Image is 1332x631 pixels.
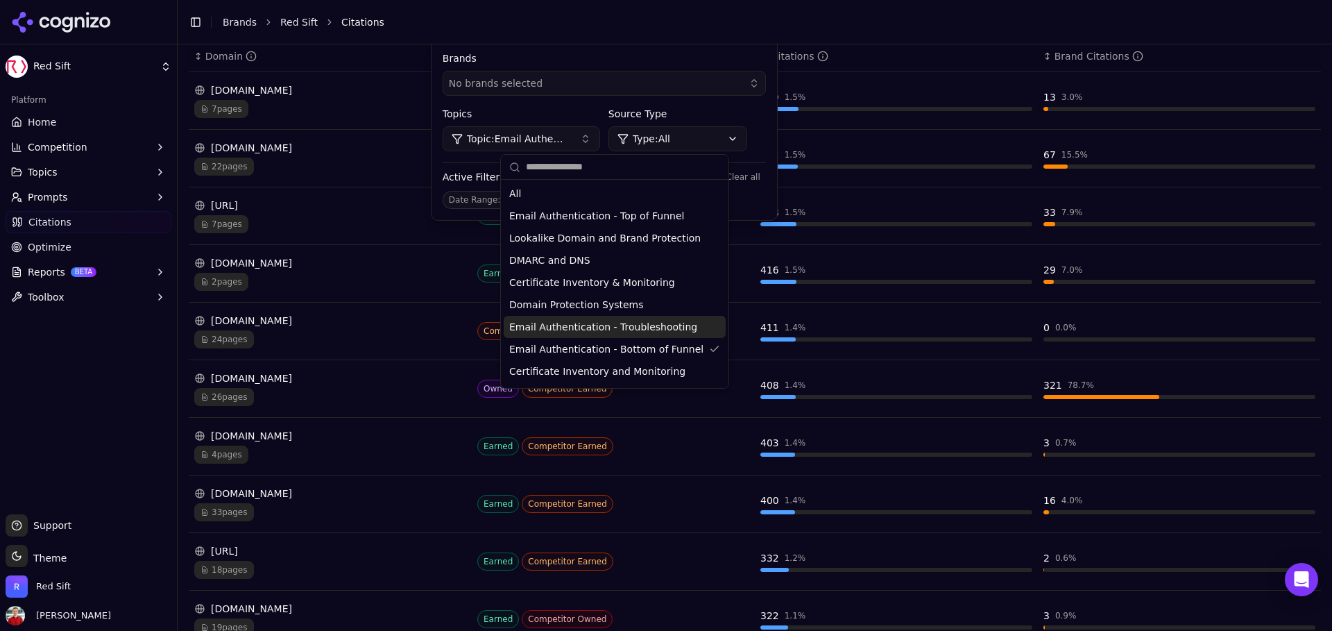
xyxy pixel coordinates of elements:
[194,158,254,176] span: 22 pages
[785,380,806,391] div: 1.4 %
[194,215,248,233] span: 7 pages
[223,17,257,28] a: Brands
[189,41,472,72] th: domain
[1055,553,1077,564] div: 0.6 %
[449,76,543,90] span: No brands selected
[509,231,701,245] span: Lookalike Domain and Brand Protection
[477,322,569,340] span: Competitor Earned
[1061,207,1083,218] div: 7.9 %
[1043,551,1050,565] div: 2
[785,264,806,276] div: 1.5 %
[785,322,806,333] div: 1.4 %
[760,378,779,392] div: 408
[223,15,1293,29] nav: breadcrumb
[194,602,466,616] div: [DOMAIN_NAME]
[785,92,806,103] div: 1.5 %
[633,132,670,146] span: Type: All
[477,264,519,283] span: Earned
[6,606,111,625] button: Open user button
[1285,563,1318,596] div: Open Intercom Messenger
[6,186,171,208] button: Prompts
[522,437,613,455] span: Competitor Earned
[194,371,466,385] div: [DOMAIN_NAME]
[443,51,766,65] label: Brands
[1043,205,1056,219] div: 33
[6,161,171,183] button: Topics
[785,437,806,448] div: 1.4 %
[509,276,675,289] span: Certificate Inventory & Monitoring
[194,314,466,328] div: [DOMAIN_NAME]
[194,256,466,270] div: [DOMAIN_NAME]
[205,49,257,63] div: Domain
[6,575,28,598] img: Red Sift
[477,553,519,571] span: Earned
[1043,609,1050,623] div: 3
[194,503,254,521] span: 33 pages
[31,609,111,622] span: [PERSON_NAME]
[522,610,613,628] span: Competitor Owned
[28,215,71,229] span: Citations
[760,263,779,277] div: 416
[6,89,171,111] div: Platform
[509,342,703,356] span: Email Authentication - Bottom of Funnel
[6,286,171,308] button: Toolbox
[28,165,58,179] span: Topics
[785,610,806,621] div: 1.1 %
[1043,49,1315,63] div: ↕Brand Citations
[522,495,613,513] span: Competitor Earned
[760,436,779,450] div: 403
[477,610,519,628] span: Earned
[1043,436,1050,450] div: 3
[522,553,613,571] span: Competitor Earned
[760,321,779,335] div: 411
[194,544,466,558] div: [URL]
[6,111,171,133] a: Home
[1043,263,1056,277] div: 29
[1043,378,1062,392] div: 321
[608,126,747,151] button: Type:All
[194,141,466,155] div: [DOMAIN_NAME]
[501,180,728,388] div: Suggestions
[1043,321,1050,335] div: 0
[194,100,248,118] span: 7 pages
[6,136,171,158] button: Competition
[194,388,254,406] span: 26 pages
[6,575,71,598] button: Open organization switcher
[760,49,1032,63] div: ↕Citations
[721,169,766,185] button: Clear all
[28,190,68,204] span: Prompts
[1055,610,1077,621] div: 0.9 %
[6,606,25,625] img: Jack Lilley
[785,149,806,160] div: 1.5 %
[71,267,96,277] span: BETA
[28,115,56,129] span: Home
[6,261,171,283] button: ReportsBETA
[785,207,806,218] div: 1.5 %
[194,83,466,97] div: [DOMAIN_NAME]
[194,273,248,291] span: 2 pages
[760,551,779,565] div: 332
[509,364,685,378] span: Certificate Inventory and Monitoring
[1043,148,1056,162] div: 67
[509,298,644,312] span: Domain Protection Systems
[1061,495,1083,506] div: 4.0 %
[1068,380,1094,391] div: 78.7 %
[1038,41,1321,72] th: brandCitationCount
[1054,49,1143,63] div: Brand Citations
[509,387,645,401] span: Email Authentication - MSPs
[509,253,590,267] span: DMARC and DNS
[785,495,806,506] div: 1.4 %
[477,495,519,513] span: Earned
[194,561,254,579] span: 18 pages
[28,553,67,564] span: Theme
[194,199,466,212] div: [URL]
[194,330,254,348] span: 24 pages
[6,236,171,258] a: Optimize
[443,170,505,184] span: Active Filters
[33,60,155,73] span: Red Sift
[785,553,806,564] div: 1.2 %
[449,195,501,205] span: Date Range :
[509,209,684,223] span: Email Authentication - Top of Funnel
[477,437,519,455] span: Earned
[760,609,779,623] div: 322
